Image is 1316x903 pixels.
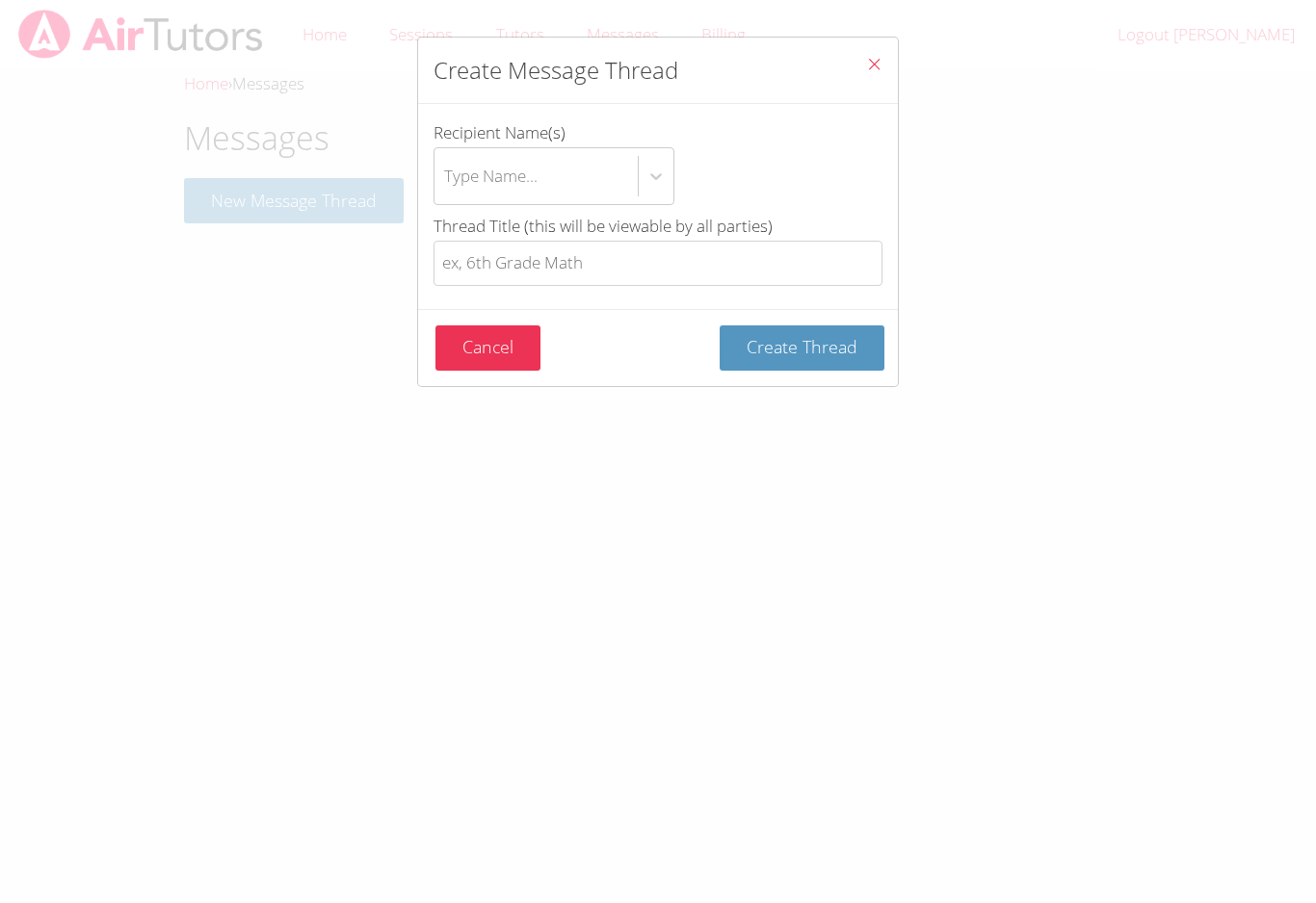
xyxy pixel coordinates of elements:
[444,162,538,190] div: Type Name...
[434,241,882,286] input: Thread Title (this will be viewable by all parties)
[444,154,446,198] input: Recipient Name(s)Type Name...
[434,53,678,88] h2: Create Message Thread
[720,325,884,371] button: Create Thread
[747,335,857,358] span: Create Thread
[435,325,540,371] button: Cancel
[851,38,898,96] button: Close
[434,121,566,143] span: Recipient Name(s)
[434,215,773,237] span: Thread Title (this will be viewable by all parties)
